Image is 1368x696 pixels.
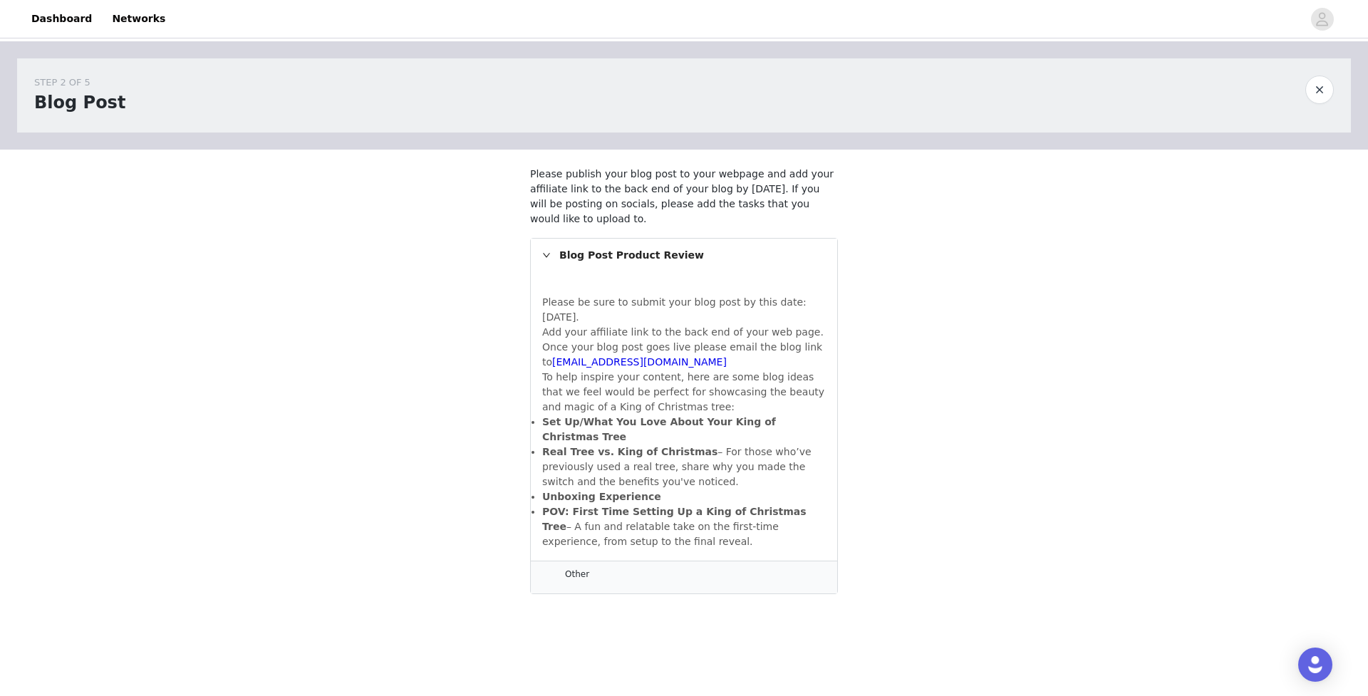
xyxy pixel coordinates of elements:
i: icon: right [542,251,551,259]
a: Dashboard [23,3,100,35]
a: [EMAIL_ADDRESS][DOMAIN_NAME] [552,356,727,368]
div: avatar [1315,8,1329,31]
div: icon: rightBlog Post Product Review [531,239,837,271]
strong: Set Up/What You Love About Your King of Christmas Tree [542,416,776,442]
div: STEP 2 OF 5 [34,76,125,90]
a: Networks [103,3,174,35]
p: Add your affiliate link to the back end of your web page. Once your blog post goes live please em... [542,325,826,370]
strong: Real Tree vs. King of Christmas [542,446,717,457]
div: Open Intercom Messenger [1298,648,1332,682]
span: Other [565,569,589,579]
strong: Unboxing Experience [542,491,661,502]
p: Please be sure to submit your blog post by this date: [DATE]. [542,295,826,325]
li: – For those who’ve previously used a real tree, share why you made the switch and the benefits yo... [542,445,826,489]
h1: Blog Post [34,90,125,115]
strong: POV: First Time Setting Up a King of Christmas Tree [542,506,807,532]
p: To help inspire your content, here are some blog ideas that we feel would be perfect for showcasi... [542,370,826,415]
li: – A fun and relatable take on the first-time experience, from setup to the final reveal. [542,504,826,549]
